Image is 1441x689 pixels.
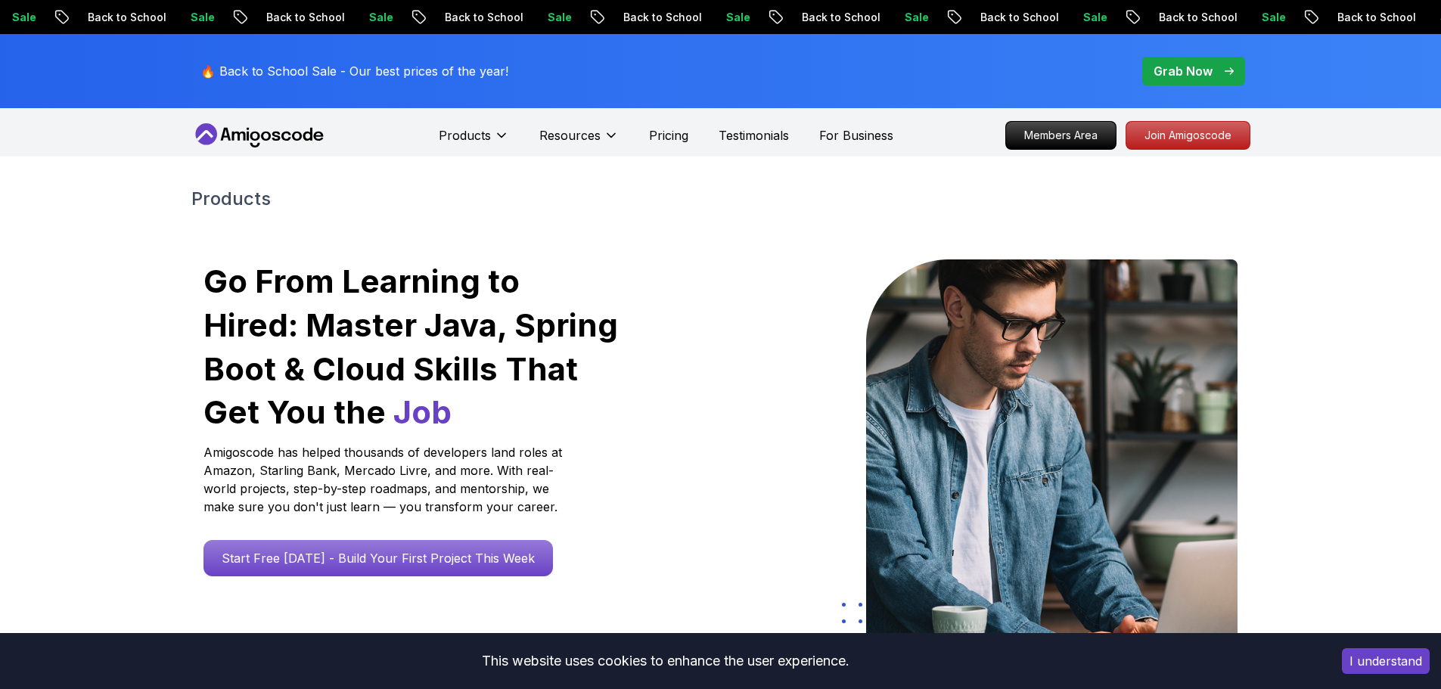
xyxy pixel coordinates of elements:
[531,10,579,25] p: Sale
[1126,122,1250,149] p: Join Amigoscode
[888,10,936,25] p: Sale
[191,187,1250,211] h2: Products
[1126,121,1250,150] a: Join Amigoscode
[203,259,620,434] h1: Go From Learning to Hired: Master Java, Spring Boot & Cloud Skills That Get You the
[203,540,553,576] a: Start Free [DATE] - Build Your First Project This Week
[785,10,888,25] p: Back to School
[719,126,789,144] a: Testimonials
[1142,10,1245,25] p: Back to School
[203,443,567,516] p: Amigoscode has helped thousands of developers land roles at Amazon, Starling Bank, Mercado Livre,...
[1321,10,1424,25] p: Back to School
[352,10,401,25] p: Sale
[819,126,893,144] a: For Business
[866,259,1238,649] img: hero
[1067,10,1115,25] p: Sale
[393,393,452,431] span: Job
[710,10,758,25] p: Sale
[439,126,491,144] p: Products
[1154,62,1213,80] p: Grab Now
[539,126,601,144] p: Resources
[200,62,508,80] p: 🔥 Back to School Sale - Our best prices of the year!
[11,644,1319,678] div: This website uses cookies to enhance the user experience.
[649,126,688,144] a: Pricing
[428,10,531,25] p: Back to School
[250,10,352,25] p: Back to School
[539,126,619,157] button: Resources
[1006,122,1116,149] p: Members Area
[1005,121,1116,150] a: Members Area
[439,126,509,157] button: Products
[964,10,1067,25] p: Back to School
[1245,10,1293,25] p: Sale
[71,10,174,25] p: Back to School
[174,10,222,25] p: Sale
[1342,648,1430,674] button: Accept cookies
[607,10,710,25] p: Back to School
